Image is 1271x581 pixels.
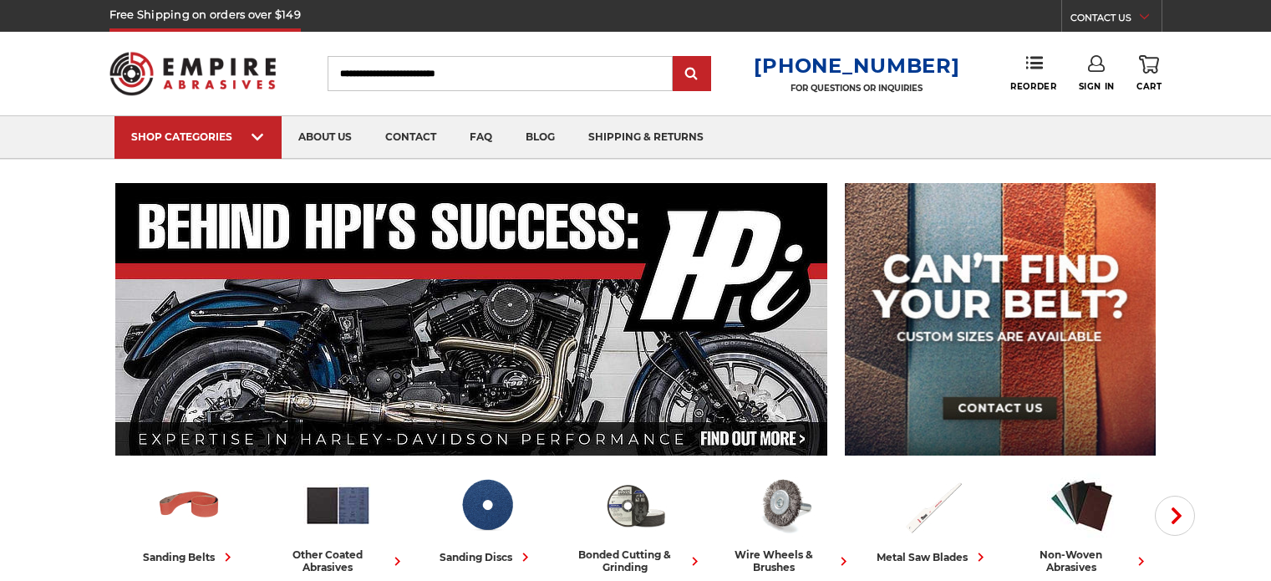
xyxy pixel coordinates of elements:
[717,471,852,573] a: wire wheels & brushes
[1010,55,1056,91] a: Reorder
[452,471,521,540] img: Sanding Discs
[509,116,572,159] a: blog
[877,548,989,566] div: metal saw blades
[155,471,224,540] img: Sanding Belts
[568,471,704,573] a: bonded cutting & grinding
[1136,55,1162,92] a: Cart
[754,83,959,94] p: FOR QUESTIONS OR INQUIRIES
[717,548,852,573] div: wire wheels & brushes
[898,471,968,540] img: Metal Saw Blades
[419,471,555,566] a: sanding discs
[1010,81,1056,92] span: Reorder
[271,471,406,573] a: other coated abrasives
[303,471,373,540] img: Other Coated Abrasives
[1070,8,1162,32] a: CONTACT US
[845,183,1156,456] img: promo banner for custom belts.
[1155,496,1195,536] button: Next
[675,58,709,91] input: Submit
[271,548,406,573] div: other coated abrasives
[109,41,277,106] img: Empire Abrasives
[1136,81,1162,92] span: Cart
[440,548,534,566] div: sanding discs
[282,116,369,159] a: about us
[866,471,1001,566] a: metal saw blades
[601,471,670,540] img: Bonded Cutting & Grinding
[131,130,265,143] div: SHOP CATEGORIES
[754,54,959,78] a: [PHONE_NUMBER]
[453,116,509,159] a: faq
[143,548,236,566] div: sanding belts
[369,116,453,159] a: contact
[115,183,828,456] img: Banner for an interview featuring Horsepower Inc who makes Harley performance upgrades featured o...
[572,116,720,159] a: shipping & returns
[750,471,819,540] img: Wire Wheels & Brushes
[1047,471,1116,540] img: Non-woven Abrasives
[122,471,257,566] a: sanding belts
[568,548,704,573] div: bonded cutting & grinding
[1014,548,1150,573] div: non-woven abrasives
[1079,81,1115,92] span: Sign In
[1014,471,1150,573] a: non-woven abrasives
